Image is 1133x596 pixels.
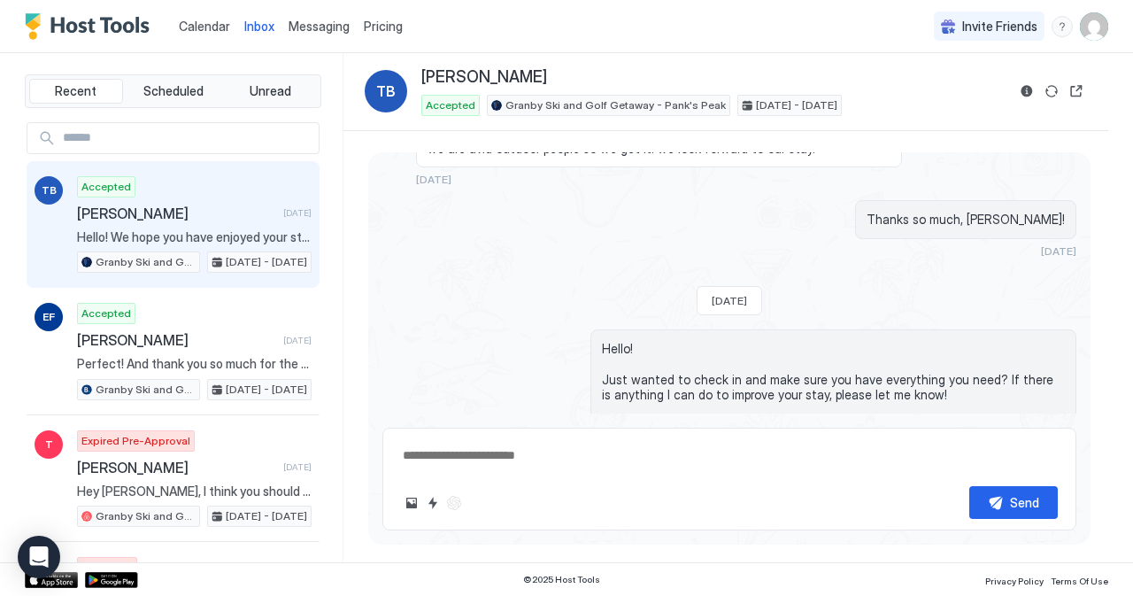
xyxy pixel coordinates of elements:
span: Perfect! And thank you so much for the detailed restaurant suggestions!! [77,356,312,372]
a: Privacy Policy [985,570,1044,589]
span: Inbox [244,19,274,34]
span: [PERSON_NAME] [77,331,276,349]
a: Google Play Store [85,572,138,588]
a: Messaging [289,17,350,35]
a: Host Tools Logo [25,13,158,40]
span: [DATE] - [DATE] [756,97,837,113]
span: Hey [PERSON_NAME], I think you should have room parking in the front! [77,484,312,499]
span: Expired Pre-Approval [81,433,190,449]
span: [DATE] [283,207,312,219]
span: Thanks so much, [PERSON_NAME]! [867,212,1065,228]
a: Terms Of Use [1051,570,1108,589]
span: Privacy Policy [985,576,1044,586]
span: [DATE] [712,294,747,307]
span: [DATE] - [DATE] [226,382,307,398]
div: menu [1052,16,1073,37]
button: Send [969,486,1058,519]
span: TB [376,81,396,102]
span: Unread [250,83,291,99]
button: Quick reply [422,492,443,514]
span: EF [42,309,55,325]
span: [DATE] - [DATE] [226,254,307,270]
input: Input Field [56,123,319,153]
div: Open Intercom Messenger [18,536,60,578]
span: Hello! Just wanted to check in and make sure you have everything you need? If there is anything I... [602,341,1065,465]
span: Pricing [364,19,403,35]
a: App Store [25,572,78,588]
button: Scheduled [127,79,220,104]
span: [DATE] [283,461,312,473]
button: Upload image [401,492,422,514]
span: Accepted [426,97,475,113]
span: Terms Of Use [1051,576,1108,586]
span: Granby Ski and Golf Getaway - Pank's Peak [96,382,196,398]
button: Unread [223,79,317,104]
span: Invite Friends [962,19,1037,35]
button: Sync reservation [1041,81,1062,102]
span: [DATE] [1041,244,1076,258]
span: Calendar [179,19,230,34]
div: Send [1010,493,1039,512]
button: Open reservation [1066,81,1087,102]
span: Accepted [81,179,131,195]
div: tab-group [25,74,321,108]
a: Calendar [179,17,230,35]
span: TB [42,182,57,198]
div: User profile [1080,12,1108,41]
span: Recent [55,83,96,99]
span: Messaging [289,19,350,34]
a: Inbox [244,17,274,35]
span: [PERSON_NAME] [77,205,276,222]
span: [PERSON_NAME] [421,67,547,88]
span: Granby Ski and Golf Getaway - Pank's Peak [96,508,196,524]
span: Accepted [81,306,131,321]
span: Scheduled [143,83,204,99]
span: © 2025 Host Tools [523,574,600,585]
span: Cancelled [81,560,133,576]
span: [PERSON_NAME] [77,459,276,476]
span: [DATE] [283,335,312,346]
span: Hello! We hope you have enjoyed your stay at [GEOGRAPHIC_DATA]! Just a reminder that your check-o... [77,229,312,245]
button: Reservation information [1016,81,1037,102]
span: [DATE] [416,173,451,186]
span: T [45,437,53,453]
button: Recent [29,79,123,104]
span: [DATE] - [DATE] [226,508,307,524]
span: Granby Ski and Golf Getaway - Pank's Peak [96,254,196,270]
span: Granby Ski and Golf Getaway - Pank's Peak [505,97,726,113]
